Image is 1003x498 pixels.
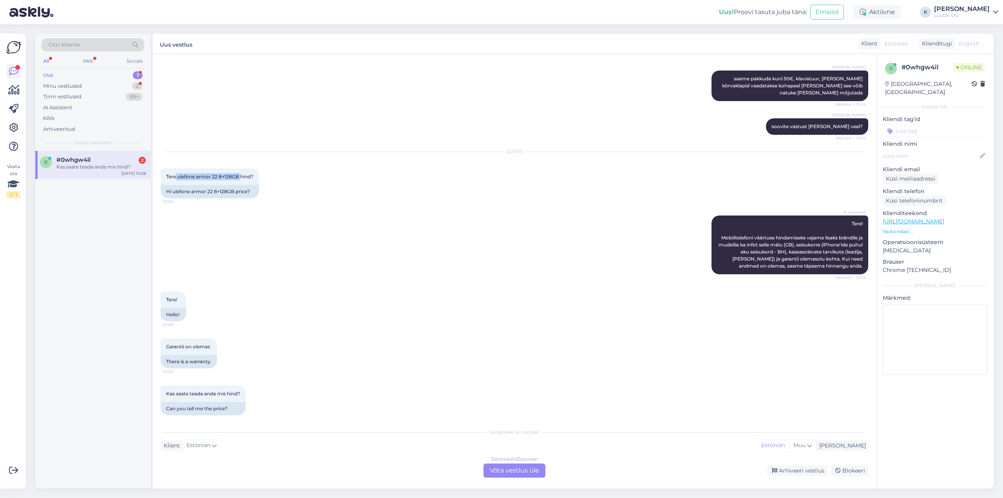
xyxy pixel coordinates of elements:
div: Võta vestlus üle [483,464,545,478]
div: [DATE] 10:28 [121,170,146,176]
div: AI Assistent [43,104,72,112]
div: 1 [133,71,143,79]
div: Küsi meiliaadressi [883,174,938,184]
a: [URL][DOMAIN_NAME] [883,218,944,225]
div: 2 [132,82,143,90]
span: Nähtud ✓ 11:04 [836,135,866,141]
span: Nähtud ✓ 10:28 [835,275,866,281]
span: Tere ulefone armor 22 8+128GB hind? [166,174,253,179]
div: Can you tell me the price? [161,402,246,415]
span: Tere! Mobiiltelefoni väärtuse hindamiseks vajame lisaks brändile ja mudelile ka infot selle mälu ... [719,221,864,269]
span: Otsi kliente [49,41,80,49]
p: Kliendi email [883,165,987,174]
div: [GEOGRAPHIC_DATA], [GEOGRAPHIC_DATA] [885,80,972,96]
div: There is a warranty. [161,355,217,368]
span: [PERSON_NAME] [832,112,866,118]
img: Askly Logo [6,40,21,55]
p: Kliendi tag'id [883,115,987,123]
div: Küsi telefoninumbrit [883,196,946,206]
span: 10:31 [163,416,192,422]
div: Valige keel ja vastake [161,429,868,436]
div: Hi ulefone armor 22 8+128GB price? [161,185,259,198]
label: Uus vestlus [160,38,192,49]
div: Klient [858,40,878,48]
p: Vaata edasi ... [883,228,987,235]
span: [PERSON_NAME] [832,64,866,70]
span: Online [953,63,985,72]
span: Garantii on olemas [166,344,210,350]
span: saame pakkuda kuni 50€, klaviatuur, [PERSON_NAME] kõrvaklapid vaadatakse kohapeal [PERSON_NAME] s... [722,76,864,96]
div: Aktiivne [853,5,901,19]
input: Lisa tag [883,125,987,137]
div: Blokeeri [831,465,868,476]
div: Kas saate teada anda mis hind? [56,163,146,170]
p: Brauser [883,258,987,266]
span: AI Assistent [836,209,866,215]
span: 0 [44,159,47,165]
div: Socials [125,56,144,66]
p: Kliendi nimi [883,140,987,148]
div: Tiimi vestlused [43,93,81,101]
input: Lisa nimi [883,152,978,160]
span: Kas saate teada anda mis hind? [166,391,240,397]
div: Luutar OÜ [934,12,990,18]
a: [PERSON_NAME]Luutar OÜ [934,6,998,18]
div: 99+ [126,93,143,101]
p: Klienditeekond [883,209,987,217]
div: Estonian [757,440,789,451]
span: 10:28 [163,199,192,205]
div: Arhiveeritud [43,125,75,133]
p: [MEDICAL_DATA] [883,246,987,255]
div: [PERSON_NAME] [883,282,987,289]
p: Chrome [TECHNICAL_ID] [883,266,987,274]
div: [PERSON_NAME] [816,442,866,450]
span: soovite vastust [PERSON_NAME] veel? [771,123,863,129]
div: K [920,7,931,18]
div: 2 [139,157,146,164]
span: 0 [889,65,893,71]
span: Tere! [166,297,177,302]
span: English [959,40,979,48]
span: Nähtud ✓ 11:04 [836,101,866,107]
p: Kliendi telefon [883,187,987,196]
div: Minu vestlused [43,82,82,90]
div: Klienditugi [919,40,952,48]
div: Klient [161,442,180,450]
div: Estonian to Estonian [491,456,538,463]
div: Kõik [43,114,54,122]
span: Muu [793,442,806,449]
div: All [42,56,51,66]
p: Märkmed [883,294,987,302]
div: Uus [43,71,53,79]
span: #0whgw4il [56,156,91,163]
div: Hello! [161,308,186,321]
span: 10:29 [163,369,192,375]
span: Estonian [884,40,908,48]
div: Web [81,56,95,66]
div: [DATE] [161,148,868,155]
div: [PERSON_NAME] [934,6,990,12]
span: Uued vestlused [75,139,111,146]
p: Operatsioonisüsteem [883,238,987,246]
b: Uus! [719,8,734,16]
span: 10:29 [163,322,192,328]
div: # 0whgw4il [902,63,953,72]
div: 2 / 3 [6,191,20,198]
button: Emailid [810,5,844,20]
div: Arhiveeri vestlus [767,465,827,476]
div: Vaata siia [6,163,20,198]
div: Proovi tasuta juba täna: [719,7,807,17]
div: Kliendi info [883,103,987,110]
span: Estonian [186,441,210,450]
